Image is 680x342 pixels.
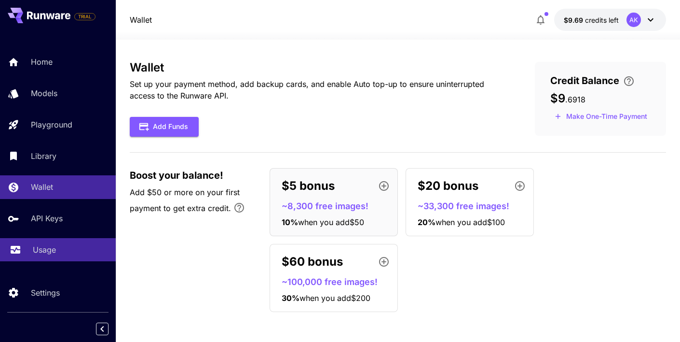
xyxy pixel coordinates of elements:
button: Bonus applies only to your first payment, up to 30% on the first $1,000. [230,198,249,217]
span: when you add $100 [435,217,505,227]
p: ~100,000 free images! [282,275,394,288]
p: API Keys [31,213,63,224]
p: $20 bonus [418,177,478,195]
p: ~33,300 free images! [418,199,530,213]
p: ~8,300 free images! [282,199,394,213]
button: Make a one-time, non-recurring payment [550,109,652,124]
span: . 6918 [565,95,585,104]
div: $9.6918 [564,15,619,25]
p: $5 bonus [282,177,335,195]
p: $60 bonus [282,253,343,271]
h3: Wallet [130,61,504,74]
a: Wallet [130,14,152,26]
p: Set up your payment method, add backup cards, and enable Auto top-up to ensure uninterrupted acce... [130,78,504,101]
p: Library [31,150,56,162]
span: credits left [585,16,619,24]
p: Settings [31,287,60,299]
span: Add your payment card to enable full platform functionality. [74,11,95,22]
span: TRIAL [75,13,95,20]
span: when you add $50 [298,217,364,227]
div: AK [626,13,641,27]
span: 20 % [418,217,435,227]
span: 10 % [282,217,298,227]
p: Wallet [31,181,53,193]
span: $9 [550,91,565,105]
span: Add $50 or more on your first payment to get extra credit. [130,187,240,213]
button: Enter your card details and choose an Auto top-up amount to avoid service interruptions. We'll au... [619,75,639,87]
p: Home [31,56,53,68]
p: Models [31,87,57,99]
span: Credit Balance [550,73,619,88]
button: Collapse sidebar [96,323,109,335]
button: $9.6918AK [554,9,666,31]
div: Collapse sidebar [103,320,116,338]
span: when you add $200 [299,293,370,303]
span: $9.69 [564,16,585,24]
span: 30 % [282,293,299,303]
button: Add Funds [130,117,199,137]
p: Usage [33,244,56,256]
p: Playground [31,119,72,130]
nav: breadcrumb [130,14,152,26]
span: Boost your balance! [130,168,223,183]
